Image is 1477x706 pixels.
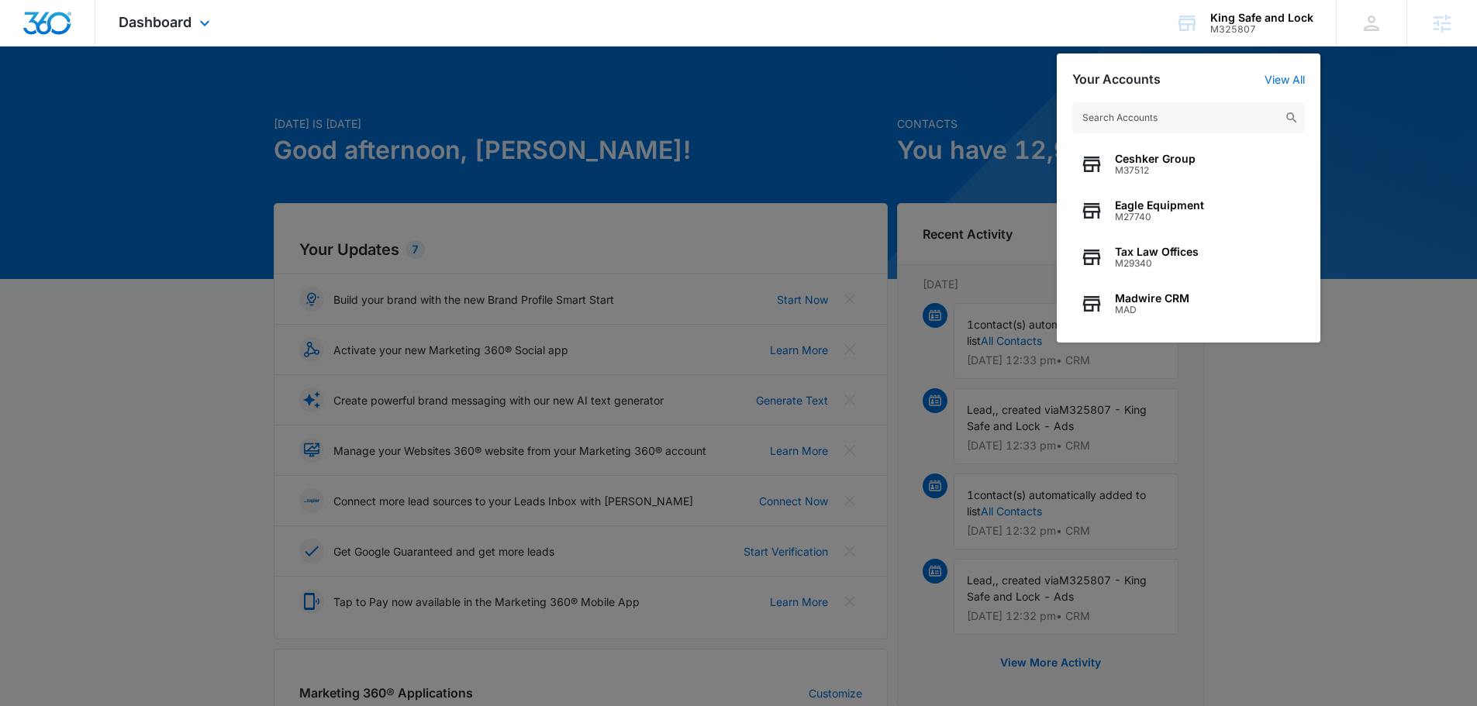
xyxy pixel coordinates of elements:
button: Madwire CRMMAD [1072,281,1305,327]
span: Tax Law Offices [1115,246,1199,258]
span: Eagle Equipment [1115,199,1204,212]
input: Search Accounts [1072,102,1305,133]
span: M27740 [1115,212,1204,222]
h2: Your Accounts [1072,72,1161,87]
button: Tax Law OfficesM29340 [1072,234,1305,281]
button: Eagle EquipmentM27740 [1072,188,1305,234]
span: Madwire CRM [1115,292,1189,305]
div: account name [1210,12,1313,24]
span: Dashboard [119,14,192,30]
span: M29340 [1115,258,1199,269]
span: Ceshker Group [1115,153,1196,165]
a: View All [1265,73,1305,86]
span: M37512 [1115,165,1196,176]
span: MAD [1115,305,1189,315]
div: account id [1210,24,1313,35]
button: Ceshker GroupM37512 [1072,141,1305,188]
